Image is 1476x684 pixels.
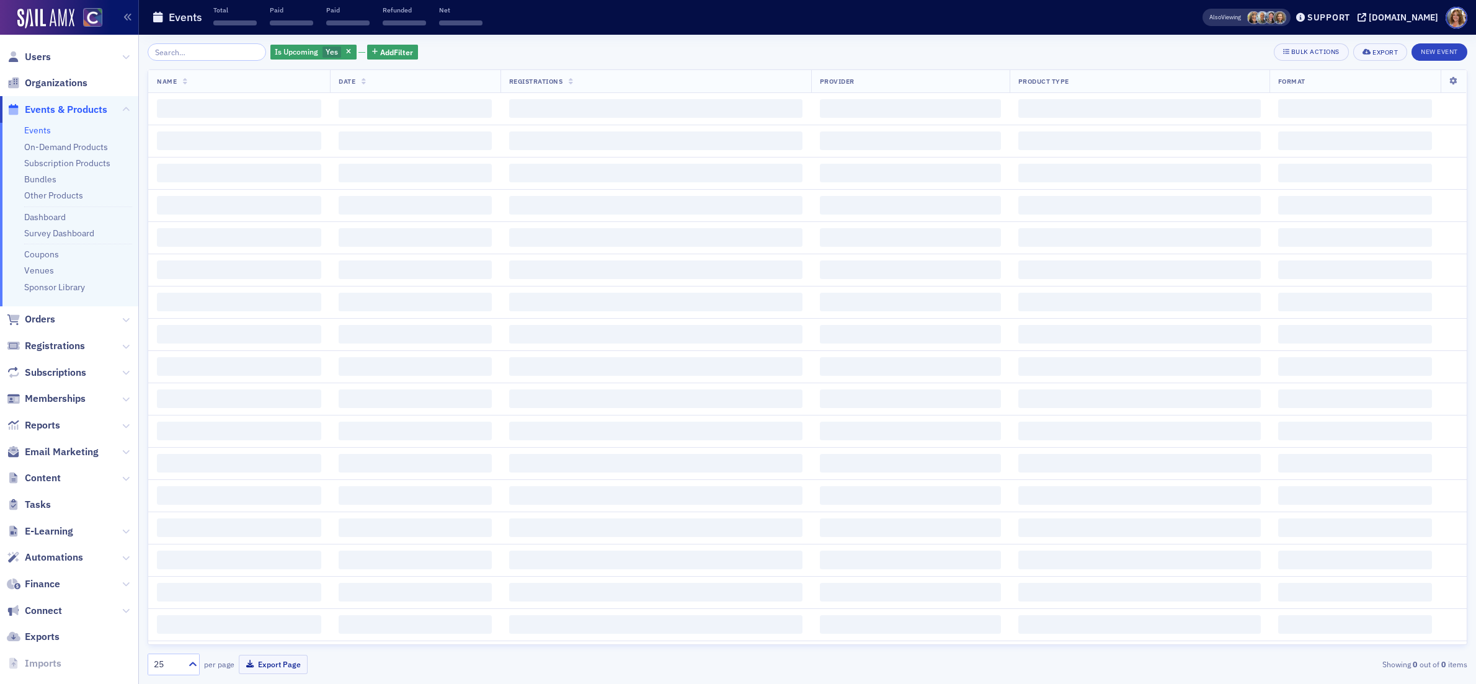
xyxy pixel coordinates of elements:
span: ‌ [509,518,802,537]
a: Venues [24,265,54,276]
span: ‌ [1278,99,1432,118]
a: Content [7,471,61,485]
button: [DOMAIN_NAME] [1358,13,1443,22]
span: ‌ [820,486,1001,505]
span: ‌ [1018,325,1261,344]
span: Product Type [1018,77,1069,86]
span: ‌ [339,293,491,311]
span: Subscriptions [25,366,86,380]
span: ‌ [439,20,482,25]
a: E-Learning [7,525,73,538]
span: Events & Products [25,103,107,117]
span: Format [1278,77,1305,86]
span: ‌ [509,357,802,376]
span: ‌ [157,486,321,505]
span: ‌ [339,196,491,215]
span: ‌ [213,20,257,25]
span: ‌ [339,486,491,505]
span: Reports [25,419,60,432]
span: ‌ [1018,99,1261,118]
a: Automations [7,551,83,564]
span: ‌ [339,454,491,473]
p: Net [439,6,482,14]
a: Finance [7,577,60,591]
span: ‌ [1278,422,1432,440]
span: ‌ [157,164,321,182]
span: ‌ [157,583,321,602]
span: Email Marketing [25,445,99,459]
a: Bundles [24,174,56,185]
span: ‌ [1018,583,1261,602]
span: ‌ [157,551,321,569]
a: Reports [7,419,60,432]
span: Automations [25,551,83,564]
span: ‌ [157,228,321,247]
img: SailAMX [17,9,74,29]
span: ‌ [157,293,321,311]
span: ‌ [509,486,802,505]
span: Lauren Standiford [1247,11,1260,24]
span: ‌ [1018,293,1261,311]
span: ‌ [1018,131,1261,150]
span: ‌ [157,389,321,408]
span: E-Learning [25,525,73,538]
span: ‌ [1278,131,1432,150]
span: ‌ [820,99,1001,118]
span: Yes [326,47,338,56]
img: SailAMX [83,8,102,27]
span: ‌ [1018,422,1261,440]
span: ‌ [820,357,1001,376]
span: ‌ [820,131,1001,150]
span: ‌ [820,196,1001,215]
span: ‌ [339,260,491,279]
span: ‌ [157,615,321,634]
span: ‌ [509,615,802,634]
span: ‌ [820,422,1001,440]
span: Users [25,50,51,64]
strong: 0 [1411,659,1420,670]
a: Events [24,125,51,136]
span: ‌ [339,228,491,247]
div: [DOMAIN_NAME] [1369,12,1438,23]
a: Subscription Products [24,158,110,169]
span: ‌ [509,131,802,150]
span: ‌ [1278,454,1432,473]
div: 25 [154,658,181,671]
a: Dashboard [24,211,66,223]
span: ‌ [820,583,1001,602]
a: Exports [7,630,60,644]
span: ‌ [820,228,1001,247]
span: ‌ [157,99,321,118]
span: Name [157,77,177,86]
span: ‌ [509,583,802,602]
a: Imports [7,657,61,670]
span: Exports [25,630,60,644]
span: ‌ [339,389,491,408]
span: ‌ [339,325,491,344]
span: ‌ [339,551,491,569]
span: ‌ [157,196,321,215]
span: ‌ [1278,357,1432,376]
button: Bulk Actions [1274,43,1349,61]
a: Coupons [24,249,59,260]
span: ‌ [339,357,491,376]
span: Lindsay Moore [1273,11,1286,24]
h1: Events [169,10,202,25]
span: ‌ [1018,551,1261,569]
span: ‌ [157,260,321,279]
span: ‌ [509,551,802,569]
span: ‌ [820,293,1001,311]
span: ‌ [1018,615,1261,634]
span: Connect [25,604,62,618]
p: Paid [270,6,313,14]
span: Tiffany Carson [1265,11,1278,24]
span: ‌ [509,196,802,215]
a: Connect [7,604,62,618]
span: ‌ [157,325,321,344]
span: ‌ [1018,454,1261,473]
span: ‌ [820,164,1001,182]
a: Organizations [7,76,87,90]
a: Events & Products [7,103,107,117]
span: ‌ [1278,325,1432,344]
span: ‌ [820,454,1001,473]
